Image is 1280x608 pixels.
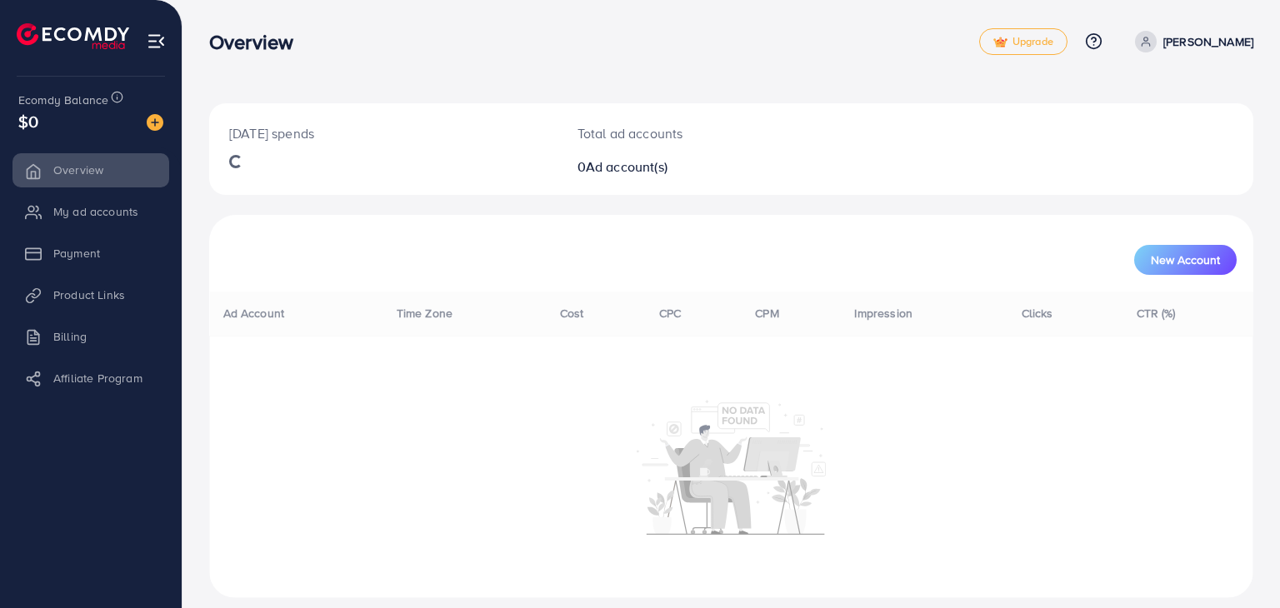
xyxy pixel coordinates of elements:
[993,37,1007,48] img: tick
[1163,32,1253,52] p: [PERSON_NAME]
[1134,245,1237,275] button: New Account
[993,36,1053,48] span: Upgrade
[18,92,108,108] span: Ecomdy Balance
[147,32,166,51] img: menu
[577,123,798,143] p: Total ad accounts
[1151,254,1220,266] span: New Account
[229,123,537,143] p: [DATE] spends
[979,28,1067,55] a: tickUpgrade
[209,30,307,54] h3: Overview
[586,157,667,176] span: Ad account(s)
[1128,31,1253,52] a: [PERSON_NAME]
[17,23,129,49] img: logo
[577,159,798,175] h2: 0
[18,109,38,133] span: $0
[147,114,163,131] img: image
